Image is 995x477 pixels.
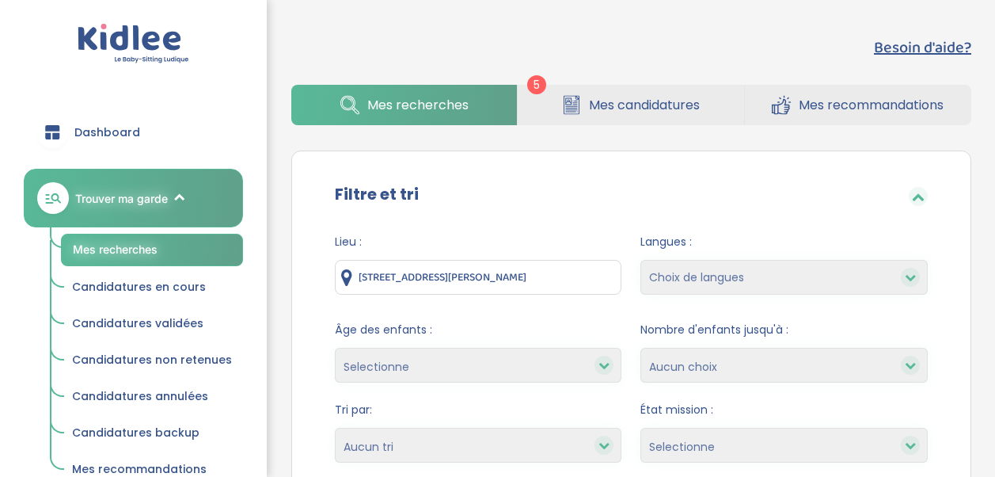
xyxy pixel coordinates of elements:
span: État mission : [640,402,928,418]
span: Mes candidatures [589,95,700,115]
span: Tri par: [335,402,622,418]
span: Candidatures backup [72,425,199,441]
a: Mes candidatures [518,85,743,125]
span: Mes recherches [367,95,469,115]
a: Candidatures en cours [61,273,243,303]
span: Candidatures validées [72,315,203,331]
span: Langues : [640,234,928,250]
span: 5 [527,75,546,94]
a: Dashboard [24,104,243,161]
span: Nombre d'enfants jusqu'à : [640,322,928,338]
a: Candidatures backup [61,418,243,448]
a: Candidatures annulées [61,382,243,412]
span: Candidatures annulées [72,388,208,404]
a: Trouver ma garde [24,169,243,227]
span: Lieu : [335,234,622,250]
a: Candidatures non retenues [61,345,243,376]
span: Dashboard [74,124,140,141]
span: Trouver ma garde [75,190,168,207]
span: Âge des enfants : [335,322,622,338]
a: Mes recherches [291,85,517,125]
span: Candidatures non retenues [72,352,232,368]
input: Ville ou code postale [335,260,622,295]
label: Filtre et tri [335,182,419,206]
span: Candidatures en cours [72,279,206,295]
a: Candidatures validées [61,309,243,339]
a: Mes recherches [61,234,243,266]
span: Mes recommandations [72,461,207,477]
span: Mes recherches [73,242,158,256]
img: logo.svg [78,24,189,64]
a: Mes recommandations [745,85,971,125]
span: Mes recommandations [799,95,944,115]
button: Besoin d'aide? [874,36,971,59]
